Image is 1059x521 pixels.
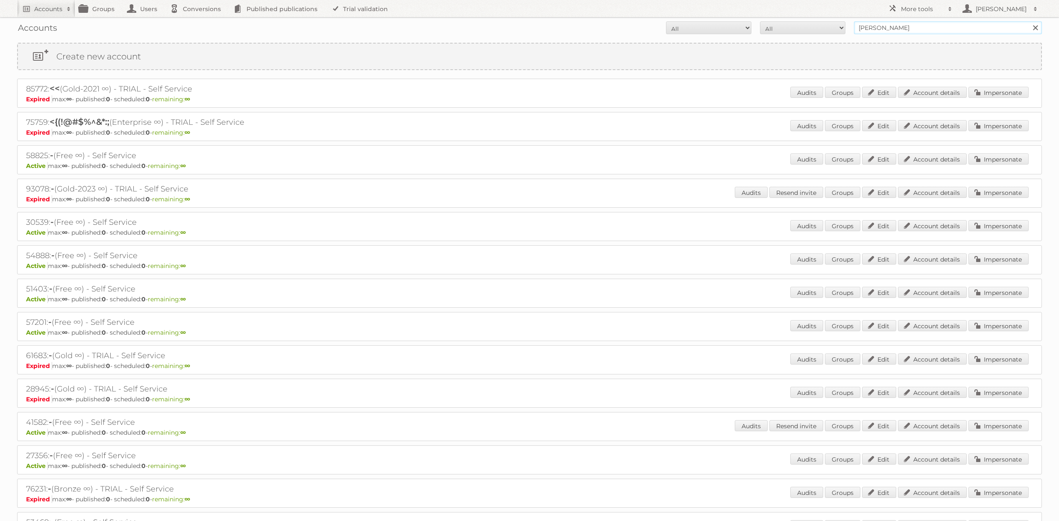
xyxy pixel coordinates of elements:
[968,487,1029,498] a: Impersonate
[66,95,72,103] strong: ∞
[26,462,48,470] span: Active
[180,229,186,236] strong: ∞
[180,262,186,270] strong: ∞
[152,95,190,103] span: remaining:
[825,253,860,265] a: Groups
[51,183,54,194] span: -
[148,262,186,270] span: remaining:
[51,250,55,260] span: -
[968,387,1029,398] a: Impersonate
[50,150,53,160] span: -
[968,220,1029,231] a: Impersonate
[26,283,325,294] h2: 51403: (Free ∞) - Self Service
[790,287,823,298] a: Audits
[62,462,67,470] strong: ∞
[790,87,823,98] a: Audits
[898,453,967,465] a: Account details
[26,429,48,436] span: Active
[50,83,60,94] span: <<
[974,5,1029,13] h2: [PERSON_NAME]
[66,395,72,403] strong: ∞
[898,253,967,265] a: Account details
[50,217,54,227] span: -
[51,383,54,394] span: -
[102,462,106,470] strong: 0
[185,362,190,370] strong: ∞
[141,329,146,336] strong: 0
[26,362,1033,370] p: max: - published: - scheduled: -
[825,387,860,398] a: Groups
[106,362,110,370] strong: 0
[62,162,67,170] strong: ∞
[968,87,1029,98] a: Impersonate
[180,295,186,303] strong: ∞
[146,129,150,136] strong: 0
[152,129,190,136] span: remaining:
[34,5,62,13] h2: Accounts
[968,353,1029,365] a: Impersonate
[148,462,186,470] span: remaining:
[180,429,186,436] strong: ∞
[18,44,1041,69] a: Create new account
[898,420,967,431] a: Account details
[26,417,325,428] h2: 41582: (Free ∞) - Self Service
[26,495,1033,503] p: max: - published: - scheduled: -
[898,187,967,198] a: Account details
[790,120,823,131] a: Audits
[106,195,110,203] strong: 0
[26,229,48,236] span: Active
[825,153,860,165] a: Groups
[26,183,325,194] h2: 93078: (Gold-2023 ∞) - TRIAL - Self Service
[148,295,186,303] span: remaining:
[825,120,860,131] a: Groups
[62,329,67,336] strong: ∞
[862,353,896,365] a: Edit
[825,220,860,231] a: Groups
[148,229,186,236] span: remaining:
[49,417,52,427] span: -
[26,262,1033,270] p: max: - published: - scheduled: -
[862,320,896,331] a: Edit
[26,162,48,170] span: Active
[180,329,186,336] strong: ∞
[862,287,896,298] a: Edit
[180,462,186,470] strong: ∞
[66,495,72,503] strong: ∞
[185,95,190,103] strong: ∞
[825,187,860,198] a: Groups
[26,362,52,370] span: Expired
[735,420,768,431] a: Audits
[141,262,146,270] strong: 0
[790,487,823,498] a: Audits
[898,353,967,365] a: Account details
[102,162,106,170] strong: 0
[26,217,325,228] h2: 30539: (Free ∞) - Self Service
[49,350,52,360] span: -
[141,162,146,170] strong: 0
[106,95,110,103] strong: 0
[862,153,896,165] a: Edit
[26,329,1033,336] p: max: - published: - scheduled: -
[898,287,967,298] a: Account details
[180,162,186,170] strong: ∞
[102,429,106,436] strong: 0
[62,262,67,270] strong: ∞
[825,420,860,431] a: Groups
[185,495,190,503] strong: ∞
[825,353,860,365] a: Groups
[141,429,146,436] strong: 0
[50,117,109,127] span: <{(!@#$%^&*:;
[66,362,72,370] strong: ∞
[26,195,1033,203] p: max: - published: - scheduled: -
[862,253,896,265] a: Edit
[825,453,860,465] a: Groups
[825,287,860,298] a: Groups
[26,329,48,336] span: Active
[968,253,1029,265] a: Impersonate
[898,320,967,331] a: Account details
[968,287,1029,298] a: Impersonate
[862,453,896,465] a: Edit
[26,262,48,270] span: Active
[102,229,106,236] strong: 0
[50,450,53,460] span: -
